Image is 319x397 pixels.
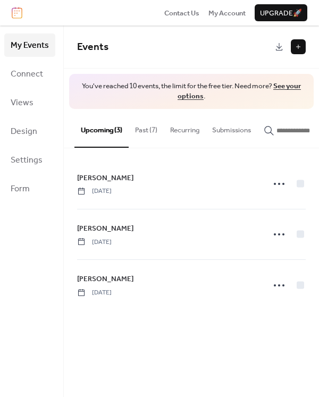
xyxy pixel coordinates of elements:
span: Form [11,181,30,198]
span: Design [11,123,37,140]
button: Upgrade🚀 [255,4,307,21]
a: [PERSON_NAME] [77,223,133,234]
img: logo [12,7,22,19]
span: Contact Us [164,8,199,19]
a: [PERSON_NAME] [77,273,133,285]
span: [PERSON_NAME] [77,274,133,284]
span: Settings [11,152,43,169]
span: [PERSON_NAME] [77,173,133,183]
a: Views [4,91,55,114]
span: [DATE] [77,238,112,247]
span: You've reached 10 events, the limit for the free tier. Need more? . [80,81,303,102]
span: [DATE] [77,288,112,298]
a: See your options [178,79,301,103]
span: Views [11,95,33,112]
span: [DATE] [77,187,112,196]
a: Form [4,177,55,200]
a: Design [4,120,55,143]
a: Connect [4,62,55,86]
span: My Events [11,37,49,54]
a: My Events [4,33,55,57]
a: Contact Us [164,7,199,18]
a: [PERSON_NAME] [77,172,133,184]
span: Events [77,37,108,57]
span: My Account [208,8,246,19]
button: Recurring [164,109,206,146]
span: Upgrade 🚀 [260,8,302,19]
button: Submissions [206,109,257,146]
a: My Account [208,7,246,18]
button: Upcoming (3) [74,109,129,147]
button: Past (7) [129,109,164,146]
a: Settings [4,148,55,172]
span: Connect [11,66,43,83]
